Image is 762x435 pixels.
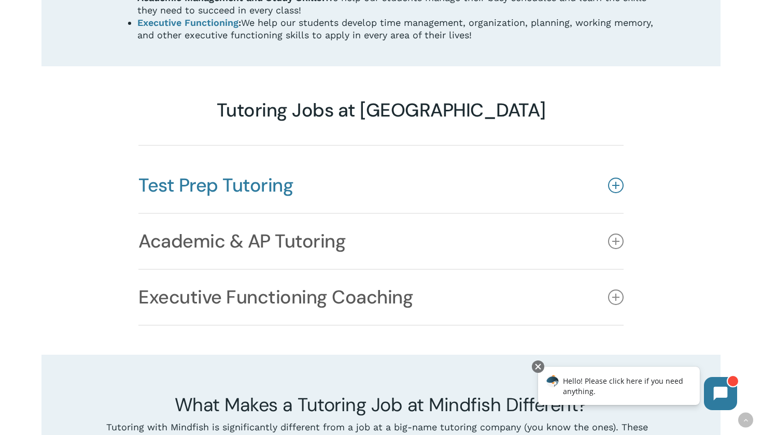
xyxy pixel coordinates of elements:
strong: : [137,17,241,28]
span: What Makes a Tutoring Job at Mindfish Different? [175,393,588,417]
a: Executive Functioning Coaching [138,270,624,325]
a: Academic & AP Tutoring [138,214,624,269]
h3: Tutoring Jobs at [GEOGRAPHIC_DATA] [138,98,624,122]
li: We help our students develop time management, organization, planning, working memory, and other e... [137,17,656,41]
a: Executive Functioning [137,17,238,28]
iframe: Chatbot [527,358,747,421]
a: Test Prep Tutoring [138,158,624,213]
